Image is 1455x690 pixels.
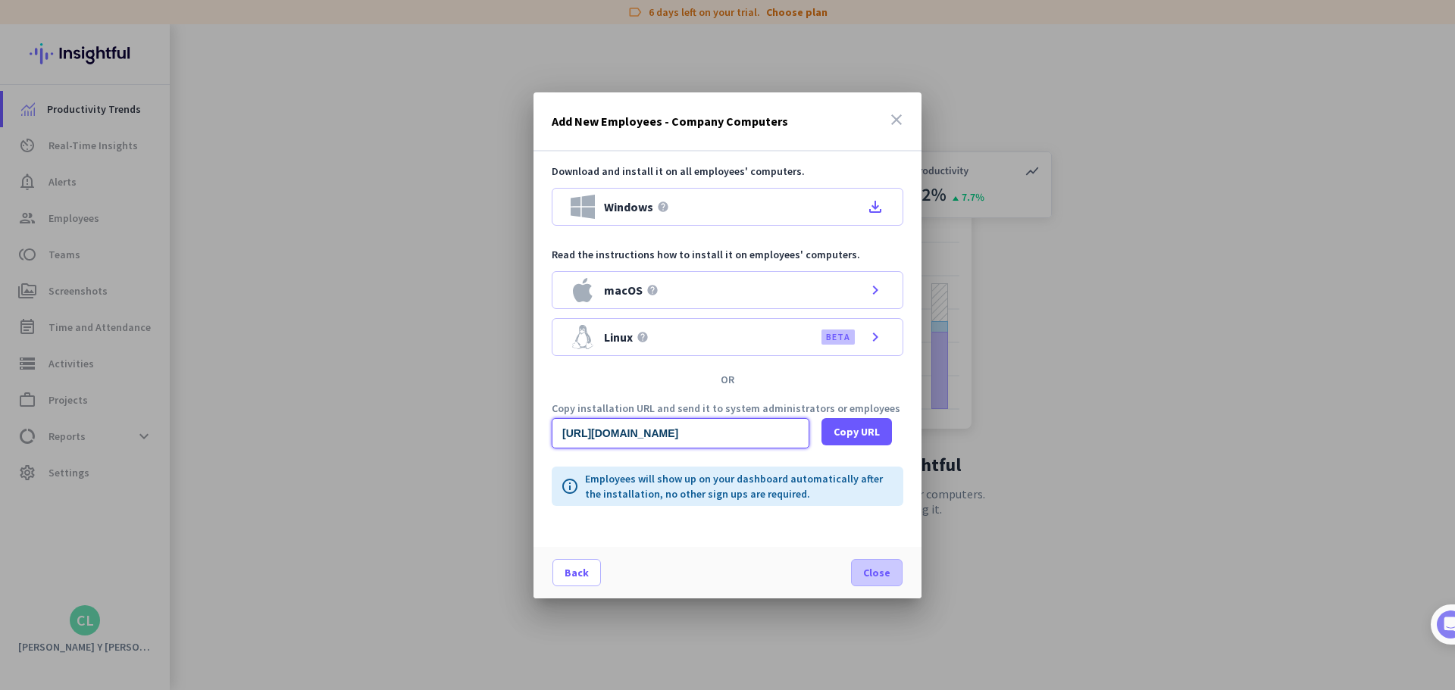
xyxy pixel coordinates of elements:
[637,331,649,343] i: help
[571,195,595,219] img: Windows
[834,424,880,439] span: Copy URL
[866,328,884,346] i: chevron_right
[646,284,659,296] i: help
[863,565,890,580] span: Close
[552,164,903,179] p: Download and install it on all employees' computers.
[657,201,669,213] i: help
[604,331,633,343] span: Linux
[552,403,903,414] p: Copy installation URL and send it to system administrators or employees
[604,284,643,296] span: macOS
[565,565,589,580] span: Back
[866,281,884,299] i: chevron_right
[887,111,906,129] i: close
[552,115,788,127] h3: Add New Employees - Company Computers
[533,374,921,385] div: OR
[851,559,903,586] button: Close
[571,278,595,302] img: macOS
[821,418,892,445] button: Copy URL
[552,559,601,586] button: Back
[585,471,894,501] p: Employees will show up on your dashboard automatically after the installation, no other sign ups ...
[552,418,809,448] input: Public download URL
[552,247,903,262] p: Read the instructions how to install it on employees' computers.
[571,325,595,349] img: Linux
[561,477,579,495] i: info
[604,201,653,213] span: Windows
[826,331,850,343] label: BETA
[866,198,884,216] i: file_download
